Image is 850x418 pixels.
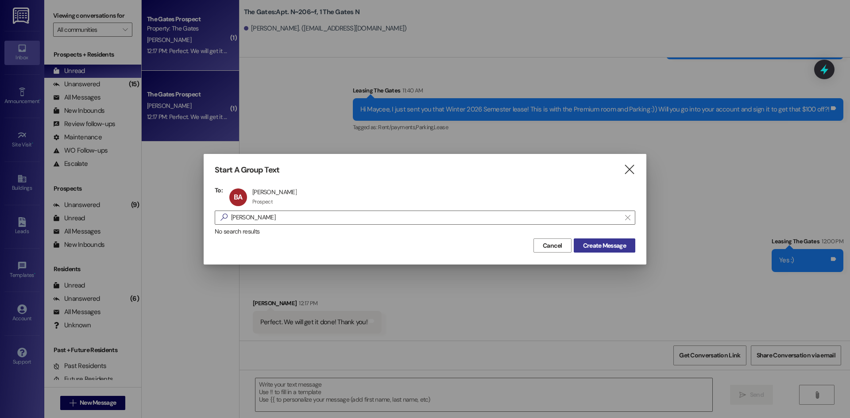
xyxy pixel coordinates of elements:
[574,238,635,253] button: Create Message
[583,241,626,250] span: Create Message
[215,186,223,194] h3: To:
[231,211,621,224] input: Search for any contact or apartment
[215,227,635,236] div: No search results
[543,241,562,250] span: Cancel
[533,238,572,253] button: Cancel
[623,165,635,174] i: 
[252,198,273,205] div: Prospect
[217,213,231,222] i: 
[234,192,242,202] span: BA
[625,214,630,221] i: 
[252,188,297,196] div: [PERSON_NAME]
[621,211,635,224] button: Clear text
[215,165,279,175] h3: Start A Group Text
